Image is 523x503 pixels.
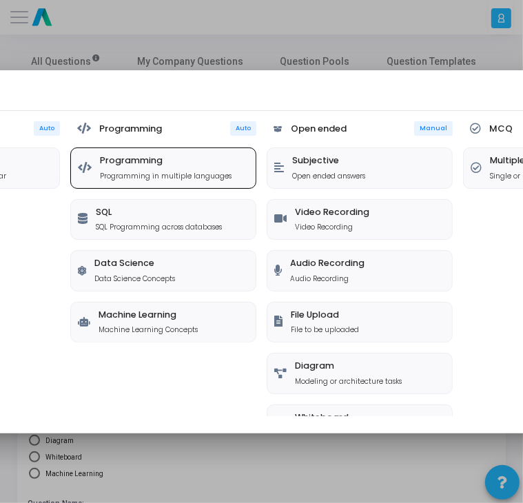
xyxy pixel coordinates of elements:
h5: Subjective [292,155,365,165]
h5: Programming [100,155,232,165]
h5: Diagram [295,360,402,371]
h5: Open ended [291,123,347,134]
p: SQL Programming across databases [96,222,222,232]
h5: Machine Learning [99,309,198,320]
p: Machine Learning Concepts [99,325,198,335]
h5: Audio Recording [290,258,365,268]
p: Programming in multiple languages [100,171,232,181]
h5: Whiteboard [295,412,371,422]
span: Auto [236,124,251,132]
h5: Programming [99,123,162,134]
span: Manual [420,124,447,132]
h5: File Upload [291,309,359,320]
p: Video Recording [295,222,369,232]
h5: Video Recording [295,207,369,217]
p: Open ended answers [292,171,365,181]
h5: MCQ [489,123,513,134]
p: File to be uploaded [291,325,359,335]
p: Audio Recording [290,274,365,284]
p: Modeling or architecture tasks [295,376,402,387]
p: Data Science Concepts [94,274,175,284]
span: Auto [39,124,54,132]
h5: SQL [96,207,222,217]
h5: Data Science [94,258,175,268]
